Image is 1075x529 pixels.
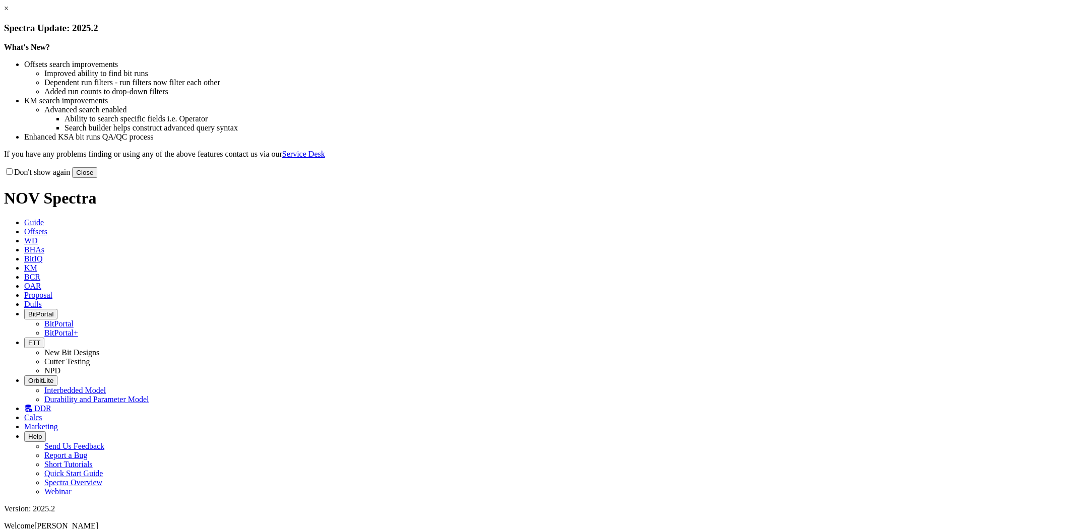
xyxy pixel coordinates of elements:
[28,310,53,318] span: BitPortal
[24,300,42,308] span: Dulls
[44,451,87,459] a: Report a Bug
[4,504,1071,513] div: Version: 2025.2
[44,78,1071,87] li: Dependent run filters - run filters now filter each other
[34,404,51,413] span: DDR
[24,245,44,254] span: BHAs
[65,123,1071,133] li: Search builder helps construct advanced query syntax
[44,348,99,357] a: New Bit Designs
[24,96,1071,105] li: KM search improvements
[4,189,1071,208] h1: NOV Spectra
[4,168,70,176] label: Don't show again
[24,236,38,245] span: WD
[4,4,9,13] a: ×
[44,478,102,487] a: Spectra Overview
[282,150,325,158] a: Service Desk
[44,386,106,394] a: Interbedded Model
[44,469,103,478] a: Quick Start Guide
[44,442,104,450] a: Send Us Feedback
[24,60,1071,69] li: Offsets search improvements
[4,23,1071,34] h3: Spectra Update: 2025.2
[44,460,93,469] a: Short Tutorials
[24,254,42,263] span: BitIQ
[44,395,149,404] a: Durability and Parameter Model
[28,339,40,347] span: FTT
[44,366,60,375] a: NPD
[44,87,1071,96] li: Added run counts to drop-down filters
[24,291,52,299] span: Proposal
[44,69,1071,78] li: Improved ability to find bit runs
[44,487,72,496] a: Webinar
[24,273,40,281] span: BCR
[24,227,47,236] span: Offsets
[24,218,44,227] span: Guide
[24,422,58,431] span: Marketing
[28,377,53,384] span: OrbitLite
[44,319,74,328] a: BitPortal
[24,133,1071,142] li: Enhanced KSA bit runs QA/QC process
[65,114,1071,123] li: Ability to search specific fields i.e. Operator
[72,167,97,178] button: Close
[24,263,37,272] span: KM
[44,328,78,337] a: BitPortal+
[4,43,50,51] strong: What's New?
[24,282,41,290] span: OAR
[24,413,42,422] span: Calcs
[6,168,13,175] input: Don't show again
[44,357,90,366] a: Cutter Testing
[4,150,1071,159] p: If you have any problems finding or using any of the above features contact us via our
[44,105,1071,114] li: Advanced search enabled
[28,433,42,440] span: Help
